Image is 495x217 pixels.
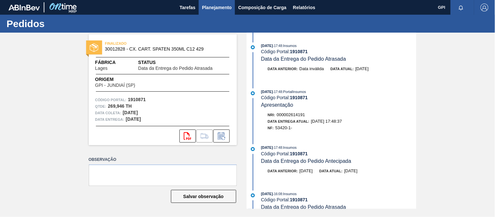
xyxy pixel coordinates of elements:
[251,45,255,49] img: atual
[451,3,472,12] button: Notificações
[273,192,282,196] span: - 16:08
[344,168,358,173] span: [DATE]
[196,130,213,143] div: Ir para Composição de Carga
[290,197,308,202] strong: 1910871
[261,151,416,156] div: Código Portal:
[282,146,297,149] span: : Insumos
[126,116,141,122] strong: [DATE]
[311,119,342,124] span: [DATE] 17:48:37
[290,49,308,54] strong: 1910871
[179,130,196,143] div: Abrir arquivo PDF
[213,130,230,143] div: Informar alteração no pedido
[95,83,135,88] span: GPI - JUNDIAÍ (SP)
[261,204,346,210] span: Data da Entrega do Pedido Atrasada
[277,112,305,117] span: 000002614191
[179,4,195,11] span: Tarefas
[261,44,273,48] span: [DATE]
[300,168,313,173] span: [DATE]
[128,97,146,102] strong: 1910871
[95,116,124,123] span: Data entrega:
[481,4,488,11] img: Logout
[95,66,108,71] span: Lages
[261,90,273,94] span: [DATE]
[261,197,416,202] div: Código Portal:
[8,5,40,10] img: TNhmsLtSVTkK8tSr43FrP2fwEKptu5GPRR3wAAAABJRU5ErkJggg==
[138,59,230,66] span: Status
[275,125,292,130] span: 53420-1-
[273,146,282,149] span: - 17:48
[290,151,308,156] strong: 1910871
[251,91,255,95] img: atual
[95,110,121,116] span: Data coleta:
[268,67,298,71] span: Data anterior:
[293,4,315,11] span: Relatórios
[268,126,274,130] span: NF:
[171,190,236,203] button: Salvar observação
[282,44,297,48] span: : Insumos
[95,59,128,66] span: Fábrica
[95,97,127,103] span: Código Portal:
[268,113,275,117] span: Nri:
[319,169,343,173] span: Data atual:
[273,44,282,48] span: - 17:48
[108,103,132,109] strong: 269,946 TH
[123,110,138,115] strong: [DATE]
[282,90,306,94] span: : PortalInsumos
[138,66,213,71] span: Data da Entrega do Pedido Atrasada
[282,192,297,196] span: : Insumos
[251,194,255,197] img: atual
[268,119,310,123] span: Data Entrega Atual:
[261,102,293,108] span: Apresentação
[7,20,122,27] h1: Pedidos
[90,43,98,52] img: status
[300,66,324,71] span: Data inválida
[89,155,237,164] label: Observação
[95,103,106,110] span: Qtde :
[261,192,273,196] span: [DATE]
[261,95,416,100] div: Código Portal:
[331,67,354,71] span: Data atual:
[268,169,298,173] span: Data anterior:
[105,47,224,52] span: 30012828 - CX. CART. SPATEN 350ML C12 429
[261,158,351,164] span: Data da Entrega do Pedido Antecipada
[261,49,416,54] div: Código Portal:
[355,66,369,71] span: [DATE]
[261,146,273,149] span: [DATE]
[290,95,308,100] strong: 1910871
[238,4,286,11] span: Composição de Carga
[251,147,255,151] img: atual
[273,90,282,94] span: - 17:48
[202,4,232,11] span: Planejamento
[95,76,154,83] span: Origem
[261,56,346,62] span: Data da Entrega do Pedido Atrasada
[105,40,196,47] span: FINALIZADO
